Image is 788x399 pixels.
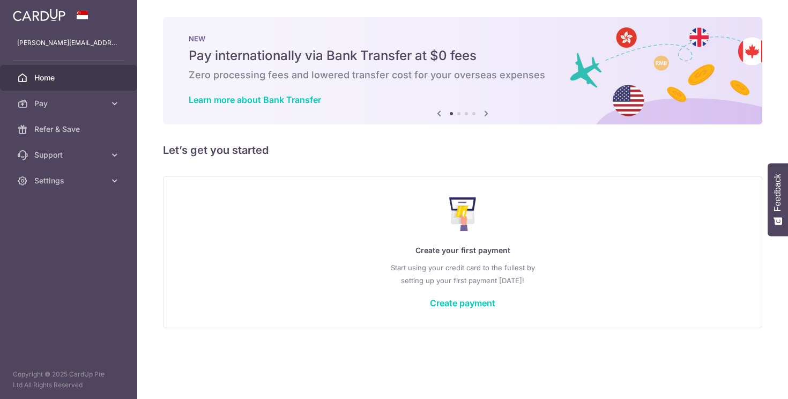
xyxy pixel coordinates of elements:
[34,72,105,83] span: Home
[189,94,321,105] a: Learn more about Bank Transfer
[17,38,120,48] p: [PERSON_NAME][EMAIL_ADDRESS][DOMAIN_NAME]
[13,9,65,21] img: CardUp
[163,142,762,159] h5: Let’s get you started
[34,175,105,186] span: Settings
[34,150,105,160] span: Support
[185,261,740,287] p: Start using your credit card to the fullest by setting up your first payment [DATE]!
[773,174,783,211] span: Feedback
[768,163,788,236] button: Feedback - Show survey
[449,197,477,231] img: Make Payment
[189,69,737,82] h6: Zero processing fees and lowered transfer cost for your overseas expenses
[185,244,740,257] p: Create your first payment
[163,17,762,124] img: Bank transfer banner
[189,34,737,43] p: NEW
[34,98,105,109] span: Pay
[34,124,105,135] span: Refer & Save
[430,298,495,308] a: Create payment
[189,47,737,64] h5: Pay internationally via Bank Transfer at $0 fees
